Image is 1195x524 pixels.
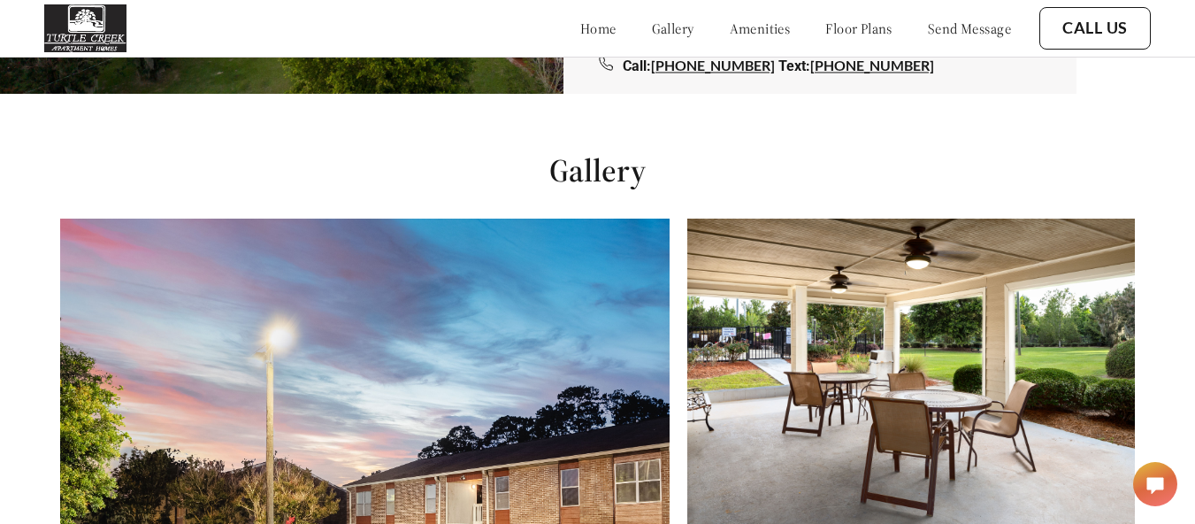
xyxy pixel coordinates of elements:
[1039,7,1151,50] button: Call Us
[810,57,934,73] a: [PHONE_NUMBER]
[928,19,1011,37] a: send message
[651,57,775,73] a: [PHONE_NUMBER]
[623,58,651,74] span: Call:
[44,4,126,52] img: turtle_creek_logo.png
[652,19,694,37] a: gallery
[580,19,617,37] a: home
[730,19,791,37] a: amenities
[778,58,810,74] span: Text:
[825,19,892,37] a: floor plans
[1062,19,1128,38] a: Call Us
